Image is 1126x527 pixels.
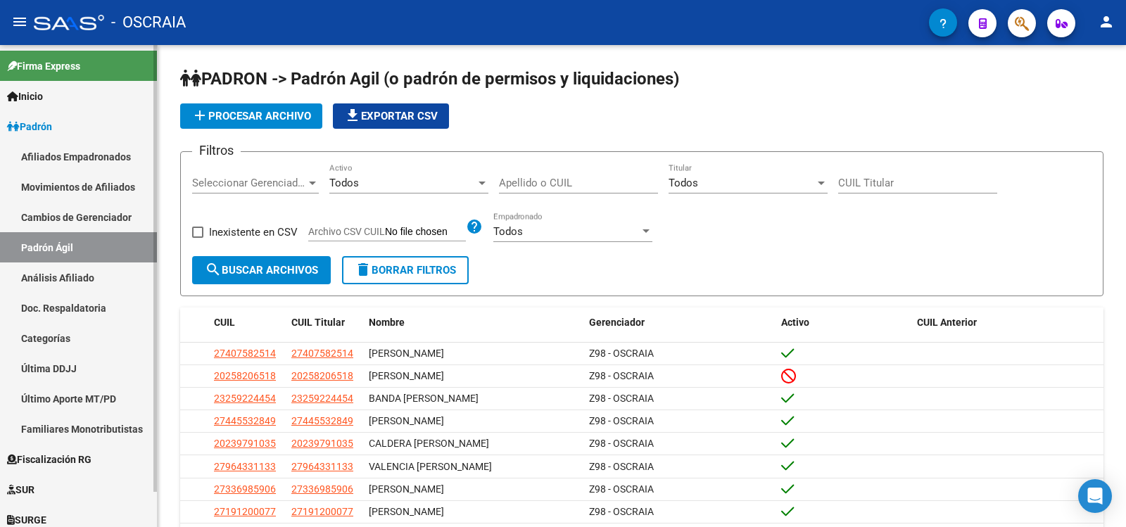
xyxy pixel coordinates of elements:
span: VALENCIA [PERSON_NAME] [369,461,492,472]
button: Buscar Archivos [192,256,331,284]
span: 20258206518 [291,370,353,381]
span: CALDERA [PERSON_NAME] [369,438,489,449]
button: Exportar CSV [333,103,449,129]
span: Fiscalización RG [7,452,91,467]
span: [PERSON_NAME] [369,415,444,426]
span: 27336985906 [214,483,276,495]
span: CUIL Titular [291,317,345,328]
span: Nombre [369,317,405,328]
span: Z98 - OSCRAIA [589,483,654,495]
span: 27964331133 [214,461,276,472]
span: Todos [493,225,523,238]
datatable-header-cell: Activo [776,307,911,338]
span: [PERSON_NAME] [369,506,444,517]
span: Todos [669,177,698,189]
datatable-header-cell: CUIL Titular [286,307,363,338]
span: 20239791035 [291,438,353,449]
span: Z98 - OSCRAIA [589,393,654,404]
h3: Filtros [192,141,241,160]
mat-icon: help [466,218,483,235]
span: 27445532849 [291,415,353,426]
datatable-header-cell: CUIL [208,307,286,338]
span: 27964331133 [291,461,353,472]
span: Gerenciador [589,317,645,328]
span: Z98 - OSCRAIA [589,506,654,517]
span: [PERSON_NAME] [369,370,444,381]
span: 27336985906 [291,483,353,495]
mat-icon: person [1098,13,1115,30]
datatable-header-cell: Gerenciador [583,307,776,338]
datatable-header-cell: CUIL Anterior [911,307,1103,338]
mat-icon: search [205,261,222,278]
span: Z98 - OSCRAIA [589,461,654,472]
span: Z98 - OSCRAIA [589,348,654,359]
span: Firma Express [7,58,80,74]
mat-icon: delete [355,261,372,278]
datatable-header-cell: Nombre [363,307,583,338]
span: CUIL [214,317,235,328]
mat-icon: file_download [344,107,361,124]
span: [PERSON_NAME] [369,348,444,359]
div: Open Intercom Messenger [1078,479,1112,513]
span: 20258206518 [214,370,276,381]
button: Borrar Filtros [342,256,469,284]
span: 27191200077 [214,506,276,517]
span: Exportar CSV [344,110,438,122]
span: 23259224454 [291,393,353,404]
span: PADRON -> Padrón Agil (o padrón de permisos y liquidaciones) [180,69,679,89]
span: 23259224454 [214,393,276,404]
span: Inicio [7,89,43,104]
span: Procesar archivo [191,110,311,122]
span: 27407582514 [291,348,353,359]
span: 27191200077 [291,506,353,517]
span: Padrón [7,119,52,134]
span: Activo [781,317,809,328]
input: Archivo CSV CUIL [385,226,466,239]
mat-icon: add [191,107,208,124]
span: 27407582514 [214,348,276,359]
span: CUIL Anterior [917,317,977,328]
span: Seleccionar Gerenciador [192,177,306,189]
span: BANDA [PERSON_NAME] [369,393,479,404]
button: Procesar archivo [180,103,322,129]
span: - OSCRAIA [111,7,186,38]
mat-icon: menu [11,13,28,30]
span: SUR [7,482,34,497]
span: Todos [329,177,359,189]
span: 27445532849 [214,415,276,426]
span: [PERSON_NAME] [369,483,444,495]
span: Z98 - OSCRAIA [589,415,654,426]
span: Z98 - OSCRAIA [589,438,654,449]
span: 20239791035 [214,438,276,449]
span: Z98 - OSCRAIA [589,370,654,381]
span: Buscar Archivos [205,264,318,277]
span: Inexistente en CSV [209,224,298,241]
span: Borrar Filtros [355,264,456,277]
span: Archivo CSV CUIL [308,226,385,237]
